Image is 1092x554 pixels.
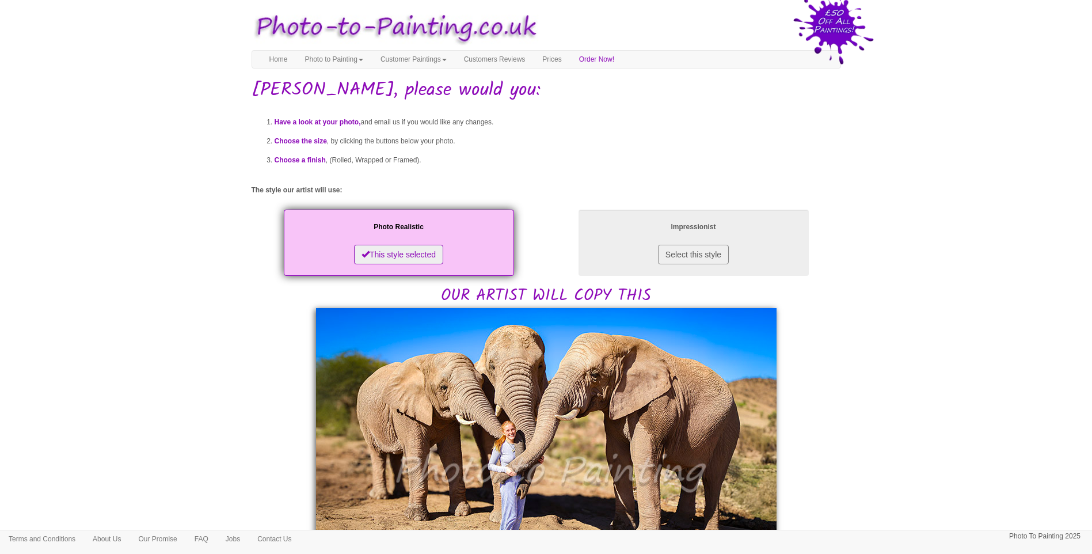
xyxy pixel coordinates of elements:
h1: [PERSON_NAME], please would you: [252,80,841,100]
label: The style our artist will use: [252,185,343,195]
a: Our Promise [130,530,185,548]
p: Photo To Painting 2025 [1009,530,1080,542]
img: Photo to Painting [246,6,541,50]
a: Contact Us [249,530,300,548]
a: Customer Paintings [372,51,455,68]
button: Select this style [658,245,729,264]
span: Choose the size [275,137,327,145]
span: Choose a finish [275,156,326,164]
li: , by clicking the buttons below your photo. [275,132,841,151]
a: Prices [534,51,570,68]
a: Customers Reviews [455,51,534,68]
li: , (Rolled, Wrapped or Framed). [275,151,841,170]
a: FAQ [186,530,217,548]
a: Order Now! [570,51,623,68]
a: About Us [84,530,130,548]
button: This style selected [354,245,443,264]
a: Home [261,51,296,68]
p: Impressionist [590,221,797,233]
p: Photo Realistic [295,221,503,233]
a: Jobs [217,530,249,548]
span: Have a look at your photo, [275,118,361,126]
a: Photo to Painting [296,51,372,68]
li: and email us if you would like any changes. [275,113,841,132]
h2: OUR ARTIST WILL COPY THIS [252,207,841,305]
